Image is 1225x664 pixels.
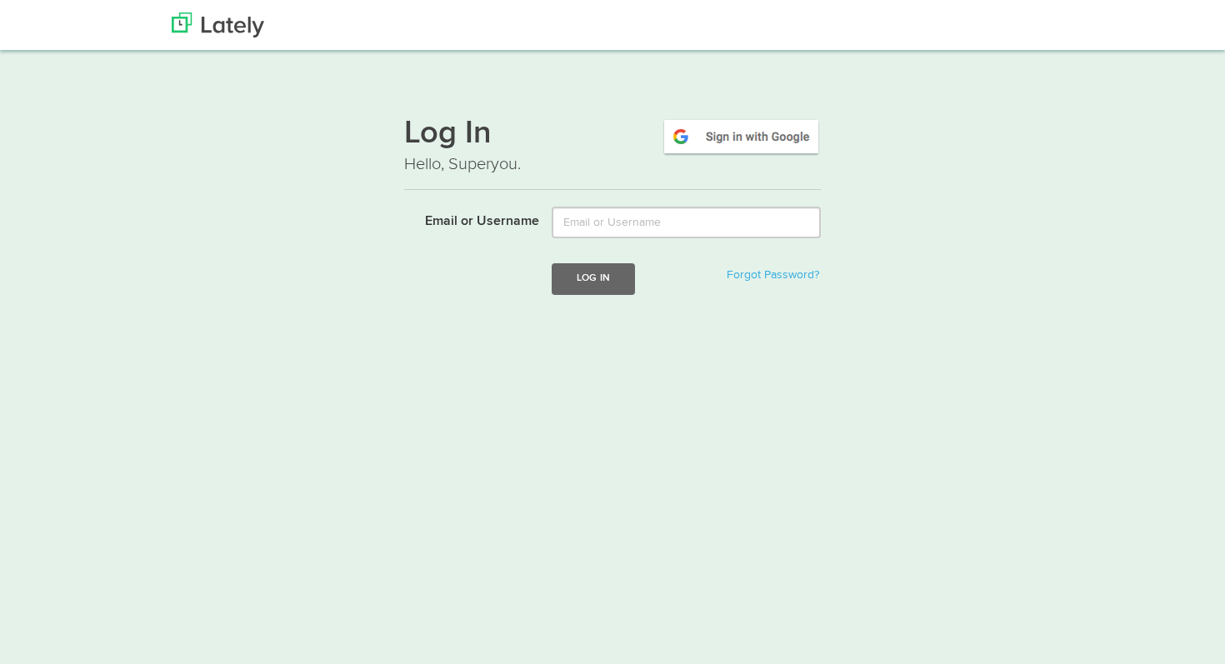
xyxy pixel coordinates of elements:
input: Email or Username [552,207,821,238]
p: Hello, Superyou. [404,152,821,177]
img: Lately [172,12,264,37]
button: Log In [552,263,635,294]
h1: Log In [404,117,821,152]
img: google-signin.png [662,117,821,156]
label: Email or Username [392,207,539,232]
a: Forgot Password? [727,269,819,281]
